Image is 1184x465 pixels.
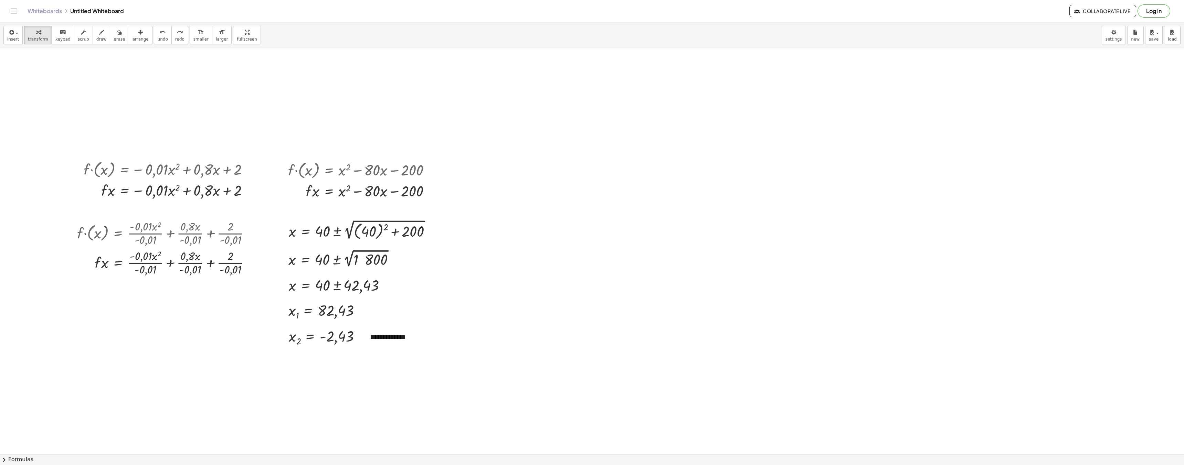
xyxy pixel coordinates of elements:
button: format_sizesmaller [190,26,212,44]
i: undo [159,28,166,36]
button: scrub [74,26,93,44]
span: redo [175,37,184,42]
button: Toggle navigation [8,6,19,17]
span: draw [96,37,107,42]
span: undo [158,37,168,42]
button: save [1145,26,1163,44]
span: save [1149,37,1159,42]
span: load [1168,37,1177,42]
i: keyboard [60,28,66,36]
a: Whiteboards [28,8,62,14]
button: keyboardkeypad [52,26,74,44]
button: draw [93,26,110,44]
button: load [1164,26,1181,44]
i: redo [177,28,183,36]
button: Log in [1138,4,1170,18]
button: settings [1102,26,1126,44]
button: format_sizelarger [212,26,232,44]
span: keypad [55,37,71,42]
i: format_size [219,28,225,36]
span: transform [28,37,48,42]
button: fullscreen [233,26,261,44]
button: Collaborate Live [1069,5,1136,17]
span: erase [114,37,125,42]
div: Apply the same math to both sides of the equation [300,242,311,253]
span: arrange [133,37,149,42]
span: insert [7,37,19,42]
button: undoundo [154,26,172,44]
button: new [1127,26,1144,44]
button: redoredo [171,26,188,44]
div: Apply the same math to both sides of the equation [324,201,335,212]
button: insert [3,26,23,44]
span: fullscreen [237,37,257,42]
span: new [1131,37,1140,42]
span: larger [216,37,228,42]
button: transform [24,26,52,44]
span: settings [1106,37,1122,42]
span: Collaborate Live [1075,8,1130,14]
span: smaller [193,37,209,42]
i: format_size [198,28,204,36]
button: arrange [129,26,152,44]
button: erase [110,26,129,44]
span: scrub [78,37,89,42]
